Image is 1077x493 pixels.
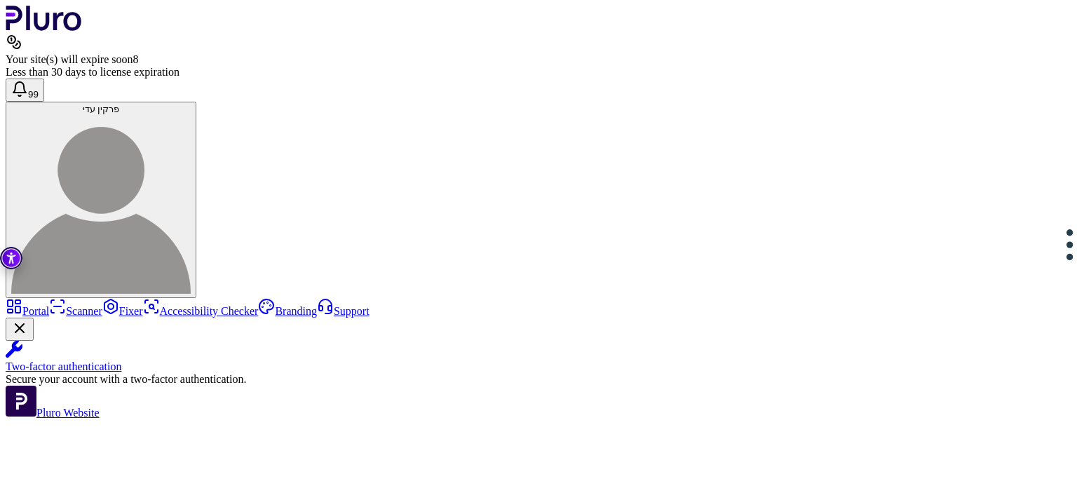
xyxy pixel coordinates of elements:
span: 99 [28,89,39,100]
span: 8 [133,53,138,65]
a: Scanner [49,305,102,317]
a: Accessibility Checker [143,305,259,317]
a: Logo [6,21,82,33]
aside: Sidebar menu [6,298,1071,419]
a: Support [317,305,370,317]
div: Your site(s) will expire soon [6,53,1071,66]
a: Branding [258,305,317,317]
button: Open notifications, you have 376 new notifications [6,79,44,102]
a: Fixer [102,305,143,317]
img: פרקין עדי [11,114,191,294]
button: פרקין עדיפרקין עדי [6,102,196,298]
div: Less than 30 days to license expiration [6,66,1071,79]
span: פרקין עדי [83,104,120,114]
a: Two-factor authentication [6,341,1071,373]
div: Secure your account with a two-factor authentication. [6,373,1071,386]
button: Close Two-factor authentication notification [6,318,34,341]
a: Open Pluro Website [6,407,100,419]
div: Two-factor authentication [6,360,1071,373]
a: Portal [6,305,49,317]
